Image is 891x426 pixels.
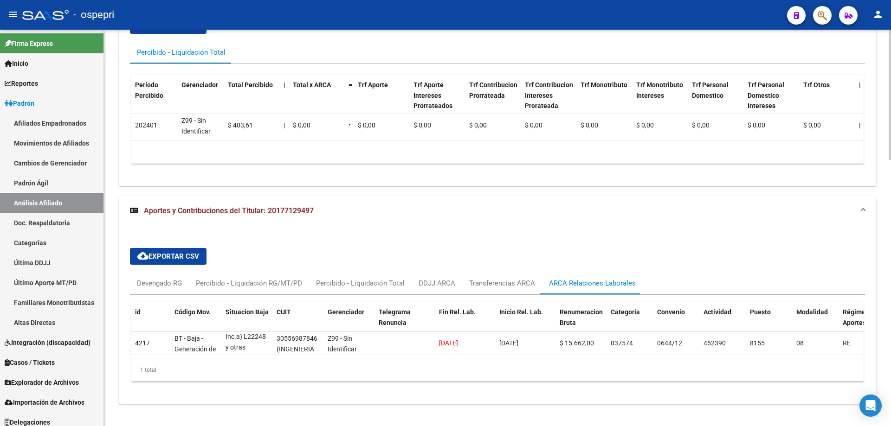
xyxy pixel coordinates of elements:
span: | [859,81,861,89]
span: Actividad [704,308,731,316]
span: Z99 - Sin Identificar [328,335,357,353]
span: Explorador de Archivos [5,377,79,388]
span: RE [843,339,851,347]
div: DDJJ ARCA [419,278,455,288]
datatable-header-cell: | [280,75,289,127]
span: Puesto [750,308,771,316]
span: Padrón [5,98,34,108]
datatable-header-cell: Total Percibido [224,75,280,127]
div: Devengado RG [137,278,182,288]
span: $ 0,00 [636,121,654,129]
span: 452390 [704,339,726,347]
span: Código Mov. [174,308,211,316]
span: 202401 [135,121,157,129]
span: [DATE] [499,339,518,347]
span: = [349,81,352,89]
datatable-header-cell: Renumeracion Bruta [556,302,607,343]
datatable-header-cell: = [345,75,354,127]
span: Situacion Baja [226,308,269,316]
div: Percibido - Liquidación Total [137,47,226,57]
div: ARCA Relaciones Laborales [549,278,636,288]
span: $ 0,00 [581,121,598,129]
span: 0644/12 [657,339,682,347]
datatable-header-cell: Inicio Rel. Lab. [496,302,556,343]
datatable-header-cell: Puesto [746,302,793,343]
span: Régimen Aportes [843,308,869,326]
div: Percibido - Liquidación RG/MT/PD [196,278,302,288]
span: Convenio [657,308,685,316]
datatable-header-cell: Trf Otros [800,75,855,127]
span: Trf Aporte [358,81,388,89]
span: = [349,121,352,129]
datatable-header-cell: Telegrama Renuncia [375,302,435,343]
span: $ 0,00 [525,121,542,129]
datatable-header-cell: CUIT [273,302,324,343]
span: Trf Monotributo Intereses [636,81,683,99]
datatable-header-cell: Código Mov. [171,302,222,343]
span: id [135,308,141,316]
span: $ 0,00 [692,121,710,129]
div: 30556987846 [277,333,317,344]
span: | [284,81,285,89]
span: $ 0,00 [358,121,375,129]
mat-icon: menu [7,9,19,20]
mat-icon: cloud_download [137,250,148,261]
span: Inicio [5,58,28,69]
datatable-header-cell: Fin Rel. Lab. [435,302,496,343]
span: $ 15.662,00 [560,339,594,347]
button: Exportar CSV [130,248,207,265]
span: CUIT [277,308,291,316]
span: Trf Aporte Intereses Prorrateados [413,81,452,110]
div: 1 total [131,358,864,381]
span: - ospepri [73,5,114,25]
span: Aportes y Contribuciones del Titular: 20177129497 [144,206,314,215]
datatable-header-cell: Trf Contribucion Prorrateada [465,75,521,127]
span: Z99 - Sin Identificar [181,117,211,135]
datatable-header-cell: id [131,302,171,343]
div: Percibido - Liquidación Total [316,278,405,288]
span: $ 0,00 [293,121,310,129]
span: (INGENIERIA SIMA S A) [277,345,314,363]
span: Total Percibido [228,81,273,89]
div: Aportes y Contribuciones del Titular: 20177129497 [119,226,876,404]
span: Importación de Archivos [5,397,84,407]
span: Trf Contribucion Prorrateada [469,81,517,99]
span: 8155 [750,339,765,347]
span: Trf Personal Domestico Intereses [748,81,784,110]
span: Total x ARCA [293,81,331,89]
div: Transferencias ARCA [469,278,535,288]
span: Inicio Rel. Lab. [499,308,543,316]
span: 4217 [135,339,150,347]
span: Casos / Tickets [5,357,55,368]
span: Reportes [5,78,38,89]
span: $ 0,00 [803,121,821,129]
span: Modalidad [796,308,828,316]
mat-expansion-panel-header: Aportes y Contribuciones del Titular: 20177129497 [119,196,876,226]
span: Renumeracion Bruta [560,308,603,326]
span: [DATE] [439,339,458,347]
span: | [284,121,285,129]
datatable-header-cell: Gerenciador [178,75,224,127]
datatable-header-cell: Modalidad [793,302,839,343]
span: $ 0,00 [413,121,431,129]
span: Gerenciador [181,81,218,89]
span: Telegrama Renuncia [379,308,411,326]
datatable-header-cell: Trf Aporte [354,75,410,127]
span: Gerenciador [328,308,364,316]
datatable-header-cell: Trf Aporte Intereses Prorrateados [410,75,465,127]
datatable-header-cell: Total x ARCA [289,75,345,127]
datatable-header-cell: Régimen Aportes [839,302,885,343]
span: BT - Baja - Generación de Clave [174,335,216,363]
span: | [859,121,860,129]
datatable-header-cell: Trf Monotributo [577,75,633,127]
span: Trf Personal Domestico [692,81,729,99]
span: Fin Rel. Lab. [439,308,476,316]
datatable-header-cell: Situacion Baja [222,302,273,343]
span: Período Percibido [135,81,163,99]
span: $ 0,00 [469,121,487,129]
mat-icon: person [872,9,884,20]
span: $ 0,00 [748,121,765,129]
datatable-header-cell: Convenio [653,302,700,343]
span: Categoria [611,308,640,316]
datatable-header-cell: Categoria [607,302,653,343]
